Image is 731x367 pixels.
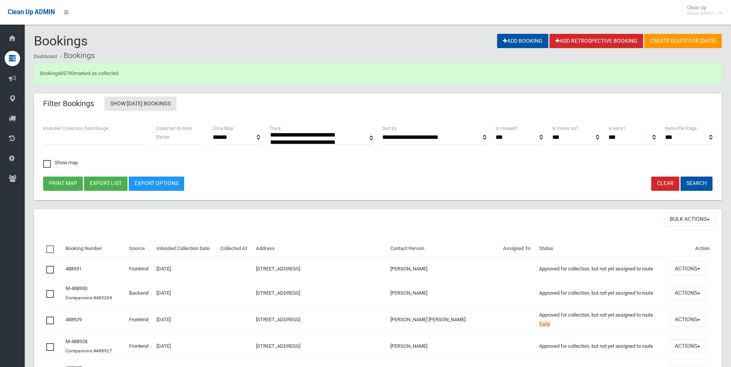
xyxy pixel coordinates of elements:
a: Add Booking [497,34,548,48]
small: Companions: [66,295,113,300]
a: 488929 [66,317,82,322]
td: [PERSON_NAME] [387,280,500,307]
th: Action [666,240,713,258]
td: [PERSON_NAME] [387,257,500,280]
td: Backend [126,280,153,307]
th: Contact Person [387,240,500,258]
td: Approved for collection, but not yet assigned to route [536,257,666,280]
td: Frontend [126,307,153,333]
a: M-488928 [66,339,87,344]
a: #488927 [93,348,112,354]
a: Add Retrospective Booking [550,34,643,48]
th: Collected At [217,240,253,258]
th: Intended Collection Date [153,240,217,258]
button: Search [681,177,713,191]
span: Early [539,321,550,327]
td: [PERSON_NAME] [387,333,500,360]
label: Truck [269,124,281,133]
a: Create route for [DATE] [644,34,722,48]
a: Dashboard [34,54,57,59]
a: [STREET_ADDRESS] [256,266,300,272]
th: Address [253,240,387,258]
a: Export Options [129,177,184,191]
span: Show map [43,160,78,165]
span: Bookings [34,33,88,48]
a: [STREET_ADDRESS] [256,343,300,349]
a: 485790 [58,70,74,76]
button: Actions [669,313,706,327]
th: Assigned To [500,240,536,258]
small: Companions: [66,348,113,354]
td: [DATE] [153,333,217,360]
a: M-488930 [66,285,87,291]
a: #485269 [93,295,112,300]
td: Frontend [126,333,153,360]
th: Source [126,240,153,258]
td: [DATE] [153,307,217,333]
a: [STREET_ADDRESS] [256,290,300,296]
td: [DATE] [153,280,217,307]
button: Actions [669,339,706,354]
td: [PERSON_NAME] [PERSON_NAME] [387,307,500,333]
span: Clean Up [683,5,721,16]
td: Approved for collection, but not yet assigned to route [536,280,666,307]
button: Print map [43,177,83,191]
a: 488931 [66,266,82,272]
td: Frontend [126,257,153,280]
button: Bulk Actions [664,212,716,227]
button: Actions [669,286,706,300]
li: Bookings [58,48,95,63]
td: [DATE] [153,257,217,280]
th: Booking Number [62,240,126,258]
header: Filter Bookings [34,96,103,111]
button: Export list [84,177,128,191]
th: Status [536,240,666,258]
td: Approved for collection, but not yet assigned to route [536,333,666,360]
a: [STREET_ADDRESS] [256,317,300,322]
span: Clean Up ADMIN [8,8,55,16]
button: Actions [669,262,706,276]
td: Approved for collection, but not yet assigned to route [536,307,666,333]
a: Show [DATE] Bookings [104,97,176,111]
div: Booking marked as collected. [34,63,722,84]
small: Super Admin [687,10,714,16]
a: Clear [651,177,679,191]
